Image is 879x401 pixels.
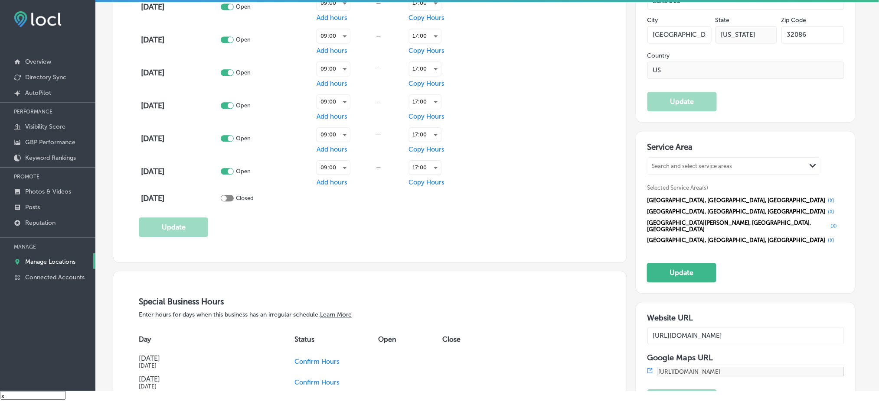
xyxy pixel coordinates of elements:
p: Closed [236,195,254,201]
p: Manage Locations [25,258,75,265]
div: 17:00 [409,95,441,109]
h5: [DATE] [139,362,270,369]
div: — [350,131,407,138]
h3: Special Business Hours [139,297,601,307]
input: Zip Code [781,26,844,43]
h4: [DATE] [139,375,270,383]
span: Copy Hours [409,14,445,22]
p: Posts [25,204,40,211]
div: — [350,65,407,72]
div: 09:00 [317,62,350,76]
h4: [DATE] [141,101,219,110]
div: 09:00 [317,128,350,142]
div: 09:00 [317,95,350,109]
span: [GEOGRAPHIC_DATA][PERSON_NAME], [GEOGRAPHIC_DATA], [GEOGRAPHIC_DATA] [647,220,828,233]
span: Confirm Hours [294,378,340,386]
input: NY [716,26,777,43]
p: Enter hours for days when this business has an irregular schedule. [139,311,601,318]
button: (X) [825,197,837,204]
h4: [DATE] [141,167,219,176]
span: Copy Hours [409,178,445,186]
span: Add hours [317,146,347,153]
button: Update [139,217,208,237]
th: Open [378,327,442,351]
button: Update [647,92,717,111]
th: Status [294,327,378,351]
p: Open [236,3,251,10]
button: (X) [825,237,837,244]
label: City [647,16,658,24]
h3: Website URL [647,313,844,323]
div: 17:00 [409,62,441,76]
div: Search and select service areas [652,162,732,169]
span: Add hours [317,80,347,87]
h4: [DATE] [141,194,219,203]
h4: [DATE] [139,354,270,362]
label: Country [647,52,844,59]
p: Reputation [25,219,56,226]
p: Directory Sync [25,74,66,81]
h3: Service Area [647,142,844,155]
input: Add Location Website [647,327,844,344]
p: GBP Performance [25,139,75,146]
th: Day [139,327,294,351]
div: — [350,32,407,39]
h4: [DATE] [141,2,219,12]
a: Learn More [320,311,352,318]
h5: [DATE] [139,383,270,390]
span: Copy Hours [409,113,445,120]
div: 17:00 [409,128,441,142]
div: 17:00 [409,29,441,43]
div: — [350,164,407,171]
p: Open [236,69,251,76]
p: AutoPilot [25,89,51,97]
div: 09:00 [317,161,350,175]
th: Close [442,327,485,351]
h3: Google Maps URL [647,353,844,362]
button: (X) [825,208,837,215]
p: Visibility Score [25,123,65,130]
p: Open [236,36,251,43]
span: Add hours [317,14,347,22]
span: Copy Hours [409,80,445,87]
span: Add hours [317,47,347,55]
button: Update [647,263,716,282]
label: State [716,16,730,24]
p: Overview [25,58,51,65]
img: fda3e92497d09a02dc62c9cd864e3231.png [14,11,62,27]
input: City [647,26,712,43]
button: (X) [828,223,840,230]
p: Open [236,102,251,109]
span: Add hours [317,113,347,120]
span: Copy Hours [409,146,445,153]
div: 17:00 [409,161,441,175]
p: Keyword Rankings [25,154,76,162]
h4: [DATE] [141,68,219,78]
p: Connected Accounts [25,274,85,281]
span: Add hours [317,178,347,186]
h4: [DATE] [141,134,219,143]
label: Zip Code [781,16,807,24]
div: 09:00 [317,29,350,43]
span: Selected Service Area(s) [647,184,708,191]
span: [GEOGRAPHIC_DATA], [GEOGRAPHIC_DATA], [GEOGRAPHIC_DATA] [647,208,825,215]
span: Copy Hours [409,47,445,55]
input: Country [647,61,844,79]
p: Open [236,135,251,142]
h4: [DATE] [141,35,219,45]
div: — [350,98,407,105]
p: Open [236,168,251,175]
p: Photos & Videos [25,188,71,195]
span: [GEOGRAPHIC_DATA], [GEOGRAPHIC_DATA], [GEOGRAPHIC_DATA] [647,237,825,243]
span: Confirm Hours [294,358,340,365]
span: [GEOGRAPHIC_DATA], [GEOGRAPHIC_DATA], [GEOGRAPHIC_DATA] [647,197,825,204]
